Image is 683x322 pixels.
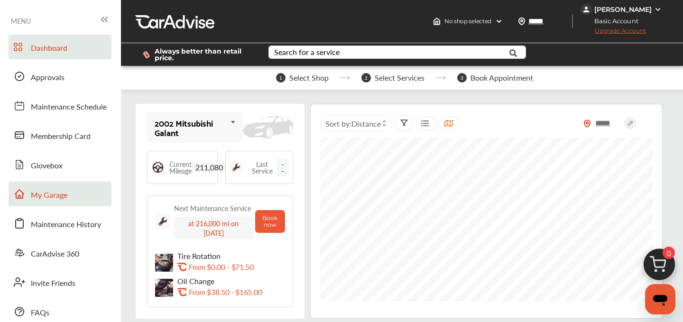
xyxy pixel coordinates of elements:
span: Basic Account [581,16,646,26]
span: Dashboard [31,42,67,55]
img: header-down-arrow.9dd2ce7d.svg [495,18,503,25]
div: [PERSON_NAME] [594,5,652,14]
canvas: Map [320,138,653,301]
span: Sort by : [325,118,381,129]
span: No shop selected [444,18,491,25]
a: Membership Card [9,123,111,147]
span: 1 [276,73,286,83]
span: 2 [361,73,371,83]
span: Glovebox [31,160,63,172]
p: Oil Change [177,276,282,285]
span: My Garage [31,189,67,202]
a: Glovebox [9,152,111,177]
div: Next Maintenance Service [174,203,251,213]
span: Approvals [31,72,65,84]
img: location_vector_orange.38f05af8.svg [583,120,591,128]
img: tire-rotation-thumb.jpg [155,254,173,272]
img: oil-change-thumb.jpg [155,279,173,297]
img: header-divider.bc55588e.svg [572,14,573,28]
img: location_vector.a44bc228.svg [518,18,526,25]
img: stepper-arrow.e24c07c6.svg [436,76,446,80]
img: WGsFRI8htEPBVLJbROoPRyZpYNWhNONpIPPETTm6eUC0GeLEiAAAAAElFTkSuQmCC [654,6,662,13]
span: Invite Friends [31,277,75,290]
span: 0 [663,247,675,259]
span: 211,080 [192,162,227,173]
a: CarAdvise 360 [9,240,111,265]
img: border-line.da1032d4.svg [155,244,285,245]
a: Maintenance Schedule [9,93,111,118]
img: placeholder_car.fcab19be.svg [243,116,293,139]
a: Maintenance History [9,211,111,236]
a: Invite Friends [9,270,111,294]
p: Tire Rotation [177,251,282,260]
span: Select Services [375,74,425,82]
span: Upgrade Account [581,27,646,39]
span: Maintenance Schedule [31,101,107,113]
span: 3 [457,73,467,83]
img: steering_logo [151,161,165,174]
span: Always better than retail price. [155,48,253,61]
img: dollor_label_vector.a70140d1.svg [143,51,150,59]
span: Last Service [248,161,277,174]
span: Membership Card [31,130,91,143]
img: header-home-logo.8d720a4f.svg [433,18,441,25]
img: maintenance_logo [230,161,243,174]
img: stepper-arrow.e24c07c6.svg [340,76,350,80]
a: My Garage [9,182,111,206]
span: Maintenance History [31,219,101,231]
span: MENU [11,17,31,25]
div: 2002 Mitsubishi Galant [155,118,227,137]
img: cart_icon.3d0951e8.svg [637,244,682,290]
iframe: Button to launch messaging window [645,284,675,314]
span: Distance [351,118,381,129]
span: Book Appointment [471,74,533,82]
span: CarAdvise 360 [31,248,79,260]
p: From $38.50 - $165.00 [189,287,262,296]
span: Current Mileage [169,161,192,174]
p: From $0.00 - $71.50 [189,262,254,271]
span: Select Shop [289,74,329,82]
img: maintenance_logo [155,214,170,229]
a: Approvals [9,64,111,89]
span: FAQs [31,307,49,319]
button: Book now [255,210,286,233]
div: at 216,000 mi on [DATE] [174,217,253,239]
div: Search for a service [274,48,340,56]
img: jVpblrzwTbfkPYzPPzSLxeg0AAAAASUVORK5CYII= [581,4,592,15]
span: -- [277,159,289,176]
a: Dashboard [9,35,111,59]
